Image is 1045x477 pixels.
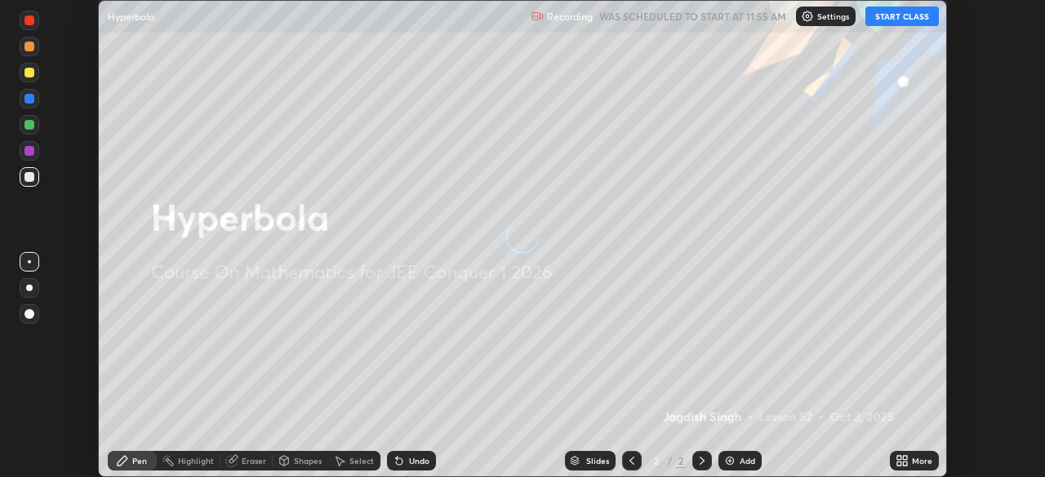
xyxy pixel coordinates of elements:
div: 2 [648,456,665,466]
img: add-slide-button [723,454,736,467]
div: Undo [409,457,429,465]
div: Eraser [242,457,266,465]
img: class-settings-icons [801,10,814,23]
div: 2 [676,453,686,468]
p: Recording [547,11,593,23]
h5: WAS SCHEDULED TO START AT 11:55 AM [599,9,786,24]
img: recording.375f2c34.svg [531,10,544,23]
p: Settings [817,12,849,20]
div: Add [740,457,755,465]
div: Pen [132,457,147,465]
div: Highlight [178,457,214,465]
div: Select [349,457,374,465]
div: More [912,457,932,465]
button: START CLASS [865,7,939,26]
p: Hyperbola [108,10,154,23]
div: Slides [586,457,609,465]
div: Shapes [294,457,322,465]
div: / [668,456,673,466]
